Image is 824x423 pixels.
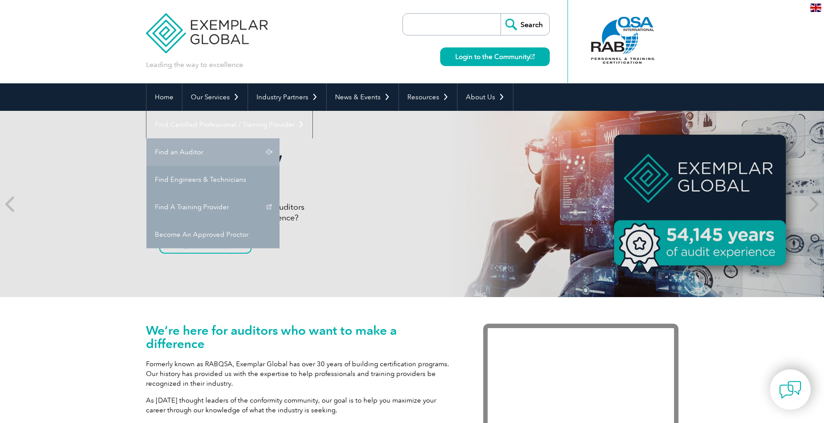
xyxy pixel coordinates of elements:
[146,111,312,138] a: Find Certified Professional / Training Provider
[399,83,457,111] a: Resources
[248,83,326,111] a: Industry Partners
[159,148,492,188] h2: Getting to Know Our Customers
[530,54,535,59] img: open_square.png
[146,359,457,388] p: Formerly known as RABQSA, Exemplar Global has over 30 years of building certification programs. O...
[146,221,280,248] a: Become An Approved Proctor
[146,166,280,193] a: Find Engineers & Technicians
[182,83,248,111] a: Our Services
[440,47,550,66] a: Login to the Community
[146,324,457,350] h1: We’re here for auditors who want to make a difference
[146,60,243,70] p: Leading the way to excellence
[501,14,549,35] input: Search
[146,138,280,166] a: Find an Auditor
[146,193,280,221] a: Find A Training Provider
[146,83,182,111] a: Home
[327,83,398,111] a: News & Events
[146,396,457,415] p: As [DATE] thought leaders of the conformity community, our goal is to help you maximize your care...
[457,83,513,111] a: About Us
[779,379,801,401] img: contact-chat.png
[159,202,492,223] p: Did you know that our certified auditors have over 54,145 years of experience?
[810,4,821,12] img: en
